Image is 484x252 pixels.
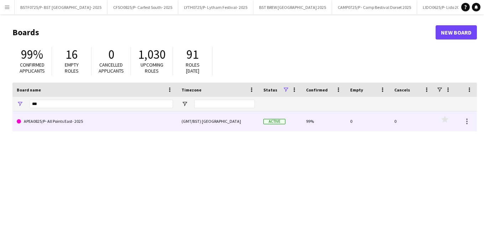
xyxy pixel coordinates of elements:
span: Status [263,87,277,93]
span: Empty [350,87,363,93]
button: BST BREW [GEOGRAPHIC_DATA] 2025 [253,0,332,14]
span: Active [263,119,285,124]
span: Cancelled applicants [99,62,124,74]
span: Roles [DATE] [186,62,200,74]
span: Empty roles [65,62,79,74]
div: (GMT/BST) [GEOGRAPHIC_DATA] [177,111,259,131]
span: 16 [65,47,78,62]
button: LIDO0625/P- Lido 2025 [417,0,469,14]
button: Open Filter Menu [181,101,188,107]
button: Open Filter Menu [17,101,23,107]
a: APEA0825/P- All Points East- 2025 [17,111,173,131]
span: 91 [186,47,199,62]
div: 0 [390,111,434,131]
input: Timezone Filter Input [194,100,255,108]
input: Board name Filter Input [30,100,173,108]
span: 1,030 [138,47,165,62]
div: 99% [302,111,346,131]
span: Timezone [181,87,201,93]
span: Board name [17,87,41,93]
h1: Boards [12,27,436,38]
button: CFSO0825/P- Carfest South- 2025 [107,0,178,14]
span: Upcoming roles [141,62,163,74]
span: Cancels [394,87,410,93]
div: 0 [346,111,390,131]
button: CAMP0725/P - Camp Bestival Dorset 2025 [332,0,417,14]
button: BSTF0725/P- BST [GEOGRAPHIC_DATA]- 2025 [15,0,107,14]
span: Confirmed [306,87,328,93]
span: 99% [21,47,43,62]
span: 0 [108,47,114,62]
span: Confirmed applicants [20,62,45,74]
a: New Board [436,25,477,40]
button: LYTH0725/P- Lytham Festival- 2025 [178,0,253,14]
